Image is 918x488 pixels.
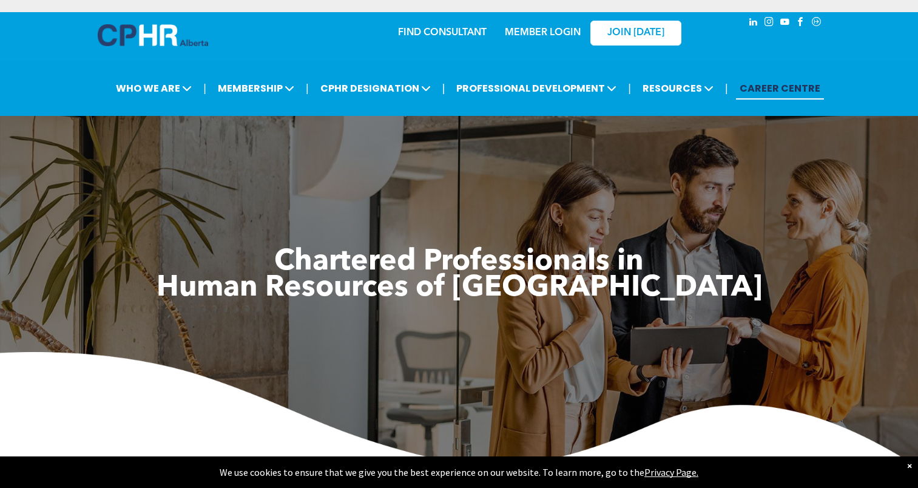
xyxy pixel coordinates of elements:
[590,21,681,46] a: JOIN [DATE]
[317,77,434,100] span: CPHR DESIGNATION
[639,77,717,100] span: RESOURCES
[505,28,581,38] a: MEMBER LOGIN
[157,274,762,303] span: Human Resources of [GEOGRAPHIC_DATA]
[112,77,195,100] span: WHO WE ARE
[98,24,208,46] img: A blue and white logo for cp alberta
[747,15,760,32] a: linkedin
[810,15,823,32] a: Social network
[453,77,620,100] span: PROFESSIONAL DEVELOPMENT
[442,76,445,101] li: |
[306,76,309,101] li: |
[398,28,487,38] a: FIND CONSULTANT
[794,15,808,32] a: facebook
[736,77,824,100] a: CAREER CENTRE
[778,15,792,32] a: youtube
[725,76,728,101] li: |
[628,76,631,101] li: |
[644,466,698,478] a: Privacy Page.
[203,76,206,101] li: |
[907,459,912,472] div: Dismiss notification
[607,27,664,39] span: JOIN [DATE]
[214,77,298,100] span: MEMBERSHIP
[763,15,776,32] a: instagram
[274,248,644,277] span: Chartered Professionals in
